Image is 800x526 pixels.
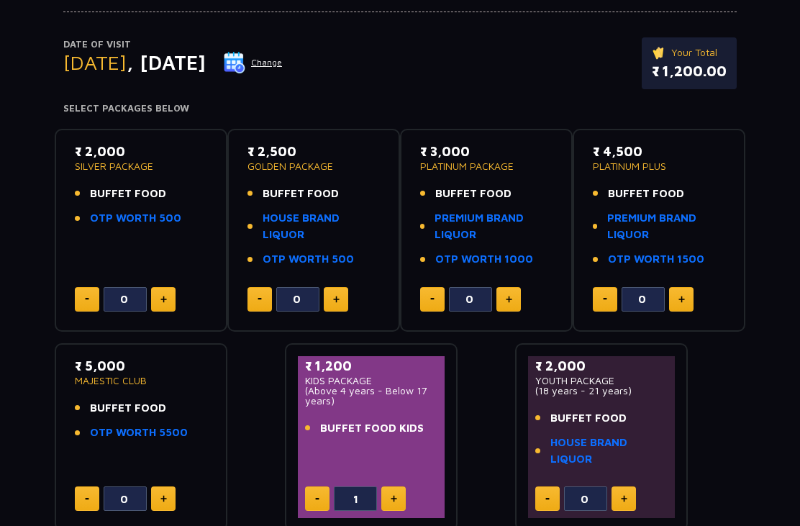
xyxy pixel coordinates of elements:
[621,496,627,503] img: plus
[652,61,727,83] p: ₹ 1,200.00
[652,45,667,61] img: ticket
[90,401,166,417] span: BUFFET FOOD
[305,357,437,376] p: ₹ 1,200
[63,38,283,53] p: Date of Visit
[603,299,607,301] img: minus
[85,299,89,301] img: minus
[608,186,684,203] span: BUFFET FOOD
[75,162,207,172] p: SILVER PACKAGE
[263,211,380,243] a: HOUSE BRAND LIQUOR
[305,376,437,386] p: KIDS PACKAGE
[263,252,354,268] a: OTP WORTH 500
[333,296,340,304] img: plus
[305,386,437,407] p: (Above 4 years - Below 17 years)
[435,186,512,203] span: BUFFET FOOD
[593,142,725,162] p: ₹ 4,500
[90,186,166,203] span: BUFFET FOOD
[652,45,727,61] p: Your Total
[420,142,553,162] p: ₹ 3,000
[535,386,668,396] p: (18 years - 21 years)
[430,299,435,301] img: minus
[90,211,181,227] a: OTP WORTH 500
[320,421,424,437] span: BUFFET FOOD KIDS
[435,211,553,243] a: PREMIUM BRAND LIQUOR
[535,376,668,386] p: YOUTH PACKAGE
[391,496,397,503] img: plus
[608,252,704,268] a: OTP WORTH 1500
[550,411,627,427] span: BUFFET FOOD
[75,357,207,376] p: ₹ 5,000
[160,496,167,503] img: plus
[607,211,725,243] a: PREMIUM BRAND LIQUOR
[223,52,283,75] button: Change
[63,104,737,115] h4: Select Packages Below
[75,142,207,162] p: ₹ 2,000
[506,296,512,304] img: plus
[127,51,206,75] span: , [DATE]
[258,299,262,301] img: minus
[247,162,380,172] p: GOLDEN PACKAGE
[593,162,725,172] p: PLATINUM PLUS
[420,162,553,172] p: PLATINUM PACKAGE
[160,296,167,304] img: plus
[247,142,380,162] p: ₹ 2,500
[90,425,188,442] a: OTP WORTH 5500
[535,357,668,376] p: ₹ 2,000
[550,435,668,468] a: HOUSE BRAND LIQUOR
[63,51,127,75] span: [DATE]
[75,376,207,386] p: MAJESTIC CLUB
[315,499,319,501] img: minus
[435,252,533,268] a: OTP WORTH 1000
[85,499,89,501] img: minus
[545,499,550,501] img: minus
[678,296,685,304] img: plus
[263,186,339,203] span: BUFFET FOOD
